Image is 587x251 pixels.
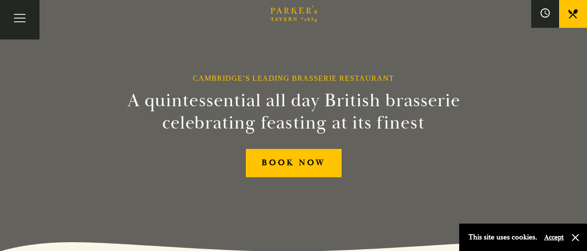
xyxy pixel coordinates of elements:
[246,149,342,177] a: BOOK NOW
[82,90,506,134] h2: A quintessential all day British brasserie celebrating feasting at its finest
[544,233,564,242] button: Accept
[571,233,580,242] button: Close and accept
[468,231,537,244] p: This site uses cookies.
[193,74,394,83] h1: Cambridge’s Leading Brasserie Restaurant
